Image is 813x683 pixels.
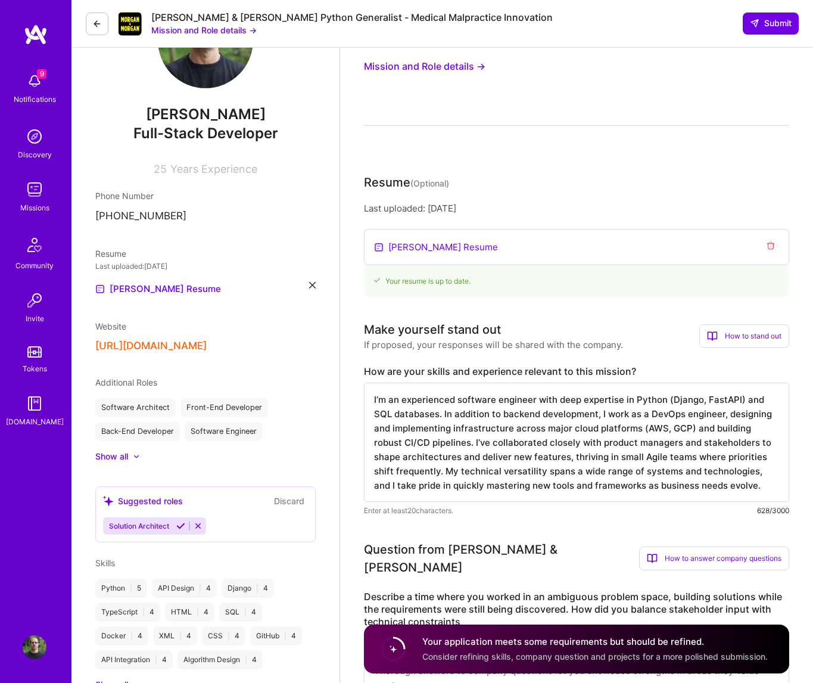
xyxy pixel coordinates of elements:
[364,339,623,351] div: If proposed, your responses will be shared with the company.
[364,541,639,576] div: Question from [PERSON_NAME] & [PERSON_NAME]
[95,626,148,645] div: Docker 4
[364,321,501,339] div: Make yourself stand out
[95,321,126,331] span: Website
[743,13,799,34] button: Submit
[95,340,207,352] button: [URL][DOMAIN_NAME]
[95,191,154,201] span: Phone Number
[410,178,449,188] span: (Optional)
[245,655,247,665] span: |
[179,631,182,641] span: |
[118,12,142,36] img: Company Logo
[95,284,105,294] img: Resume
[309,282,316,288] i: icon Close
[37,69,46,79] span: 9
[762,240,779,254] button: Remove resume
[364,504,453,517] span: Enter at least 20 characters.
[15,259,54,272] div: Community
[27,346,42,358] img: tokens
[170,163,257,175] span: Years Experience
[199,583,201,593] span: |
[23,288,46,312] img: Invite
[364,173,449,193] div: Resume
[202,626,245,645] div: CSS 4
[153,626,197,645] div: XML 4
[154,163,167,175] span: 25
[284,631,286,641] span: |
[388,241,498,253] a: [PERSON_NAME] Resume
[133,125,278,142] span: Full-Stack Developer
[20,231,49,259] img: Community
[152,579,217,598] div: API Design 4
[177,650,263,669] div: Algorithm Design 4
[364,365,789,378] label: How are your skills and experience relevant to this mission?
[95,249,126,259] span: Resume
[374,243,384,252] img: Resume
[95,422,180,441] div: Back-End Developer
[130,583,132,593] span: |
[244,607,247,617] span: |
[750,18,759,28] i: icon SendLight
[109,521,169,530] span: Solution Architect
[23,392,46,415] img: guide book
[92,19,102,29] i: icon LeftArrowDark
[142,607,145,617] span: |
[364,55,485,77] button: Mission and Role details →
[14,93,56,105] div: Notifications
[24,24,48,45] img: logo
[23,69,46,93] img: bell
[270,494,308,508] button: Discard
[103,496,113,506] i: icon SuggestedTeams
[23,125,46,148] img: discovery
[95,209,316,223] p: [PHONE_NUMBER]
[219,603,262,622] div: SQL 4
[197,607,199,617] span: |
[18,148,52,161] div: Discovery
[6,415,64,428] div: [DOMAIN_NAME]
[194,521,203,530] i: Reject
[364,383,789,502] textarea: I’m an experienced software engineer with deep expertise in Python (Django, FastAPI) and SQL data...
[165,603,214,622] div: HTML 4
[20,201,49,214] div: Missions
[151,11,553,24] div: [PERSON_NAME] & [PERSON_NAME] Python Generalist - Medical Malpractice Innovation
[95,451,128,462] div: Show all
[256,583,258,593] span: |
[20,635,49,659] a: User Avatar
[103,495,183,507] div: Suggested roles
[26,312,44,325] div: Invite
[707,331,718,341] i: icon BookOpen
[422,635,768,648] h4: Your application meets some requirements but should be refined.
[95,398,176,417] div: Software Architect
[95,650,173,669] div: API Integration 4
[23,362,47,375] div: Tokens
[176,521,185,530] i: Accept
[95,377,157,387] span: Additional Roles
[699,324,789,348] div: How to stand out
[23,635,46,659] img: User Avatar
[364,202,789,215] div: Last uploaded: [DATE]
[228,631,230,641] span: |
[222,579,274,598] div: Django 4
[743,13,799,34] div: null
[422,651,768,662] span: Consider refining skills, company question and projects for a more polished submission.
[757,504,789,517] div: 628/3000
[95,579,147,598] div: Python 5
[185,422,263,441] div: Software Engineer
[180,398,268,417] div: Front-End Developer
[95,558,115,568] span: Skills
[364,591,789,628] label: Describe a time where you worked in an ambiguous problem space, building solutions while the requ...
[95,105,316,123] span: [PERSON_NAME]
[155,655,157,665] span: |
[250,626,302,645] div: GitHub 4
[130,631,133,641] span: |
[364,260,789,297] div: Your resume is up to date.
[95,282,221,296] a: [PERSON_NAME] Resume
[151,24,257,36] button: Mission and Role details →
[95,260,316,272] div: Last uploaded: [DATE]
[23,178,46,201] img: teamwork
[647,553,658,564] i: icon BookOpen
[95,603,160,622] div: TypeScript 4
[639,547,789,570] div: How to answer company questions
[750,17,792,29] span: Submit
